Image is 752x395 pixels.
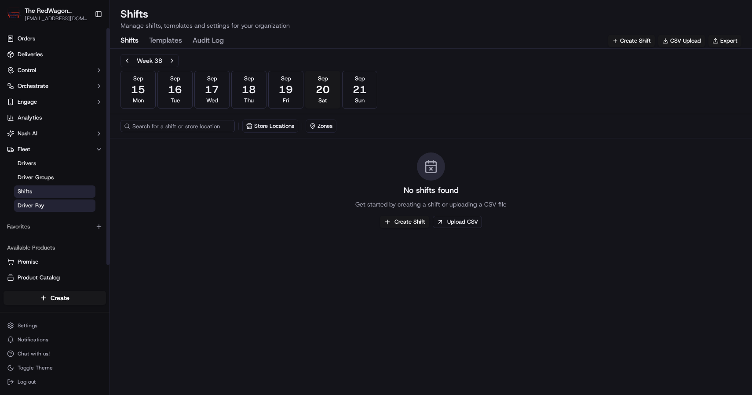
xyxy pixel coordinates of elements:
span: Thu [244,97,254,105]
span: The RedWagon Delivers [25,6,88,15]
button: Orchestrate [4,79,106,93]
button: Export [708,35,741,47]
span: Sep [318,75,328,83]
button: Control [4,63,106,77]
span: Sep [207,75,217,83]
button: Store Locations [242,120,298,133]
button: Sep18Thu [231,71,266,109]
span: [PERSON_NAME] [27,136,71,143]
a: Drivers [14,157,95,170]
button: Audit Log [193,33,224,48]
span: 21 [353,83,367,97]
span: Sep [244,75,254,83]
span: Create [51,294,69,302]
a: Driver Groups [14,171,95,184]
button: Toggle Theme [4,362,106,374]
div: We're available if you need us! [40,93,121,100]
button: Sep19Fri [268,71,303,109]
div: Start new chat [40,84,144,93]
button: Sep21Sun [342,71,377,109]
a: 💻API Documentation [71,193,145,209]
a: Deliveries [4,47,106,62]
span: Wed [206,97,218,105]
span: 15 [131,83,145,97]
button: Zones [306,120,336,132]
span: Sat [318,97,327,105]
button: Sep15Mon [120,71,156,109]
span: Control [18,66,36,74]
h1: Shifts [120,7,290,21]
button: Create [4,291,106,305]
button: Store Locations [243,120,298,132]
p: Manage shifts, templates and settings for your organization [120,21,290,30]
button: Sep16Tue [157,71,193,109]
div: Past conversations [9,114,59,121]
span: Drivers [18,159,36,167]
button: Start new chat [150,87,160,97]
button: See all [136,112,160,123]
div: Favorites [4,220,106,234]
span: Mon [133,97,144,105]
span: Promise [18,258,38,266]
a: Orders [4,32,106,46]
a: 📗Knowledge Base [5,193,71,209]
p: Welcome 👋 [9,35,160,49]
span: Analytics [18,114,42,122]
span: Orchestrate [18,82,48,90]
span: 16 [168,83,182,97]
span: Deliveries [18,51,43,58]
button: CSV Upload [658,35,705,47]
a: Analytics [4,111,106,125]
img: 1736555255976-a54dd68f-1ca7-489b-9aae-adbdc363a1c4 [18,137,25,144]
div: 📗 [9,197,16,204]
button: [EMAIL_ADDRESS][DOMAIN_NAME] [25,15,88,22]
span: • [73,136,76,143]
div: 💻 [74,197,81,204]
p: Get started by creating a shift or uploading a CSV file [355,200,507,209]
span: Fleet [18,145,30,153]
span: 18 [242,83,256,97]
span: Toggle Theme [18,364,53,371]
span: Sep [133,75,143,83]
img: 1736555255976-a54dd68f-1ca7-489b-9aae-adbdc363a1c4 [9,84,25,100]
span: Nash AI [18,130,37,138]
h3: No shifts found [404,184,459,196]
button: Sep17Wed [194,71,230,109]
span: Orders [18,35,35,43]
a: Shifts [14,185,95,198]
img: Liam S. [9,128,23,142]
button: Sep20Sat [305,71,340,109]
span: Notifications [18,336,48,343]
button: Zones [306,120,336,133]
span: Driver Groups [18,174,54,181]
span: Settings [18,322,37,329]
span: Shifts [18,188,32,196]
span: 17 [205,83,219,97]
span: Sep [355,75,365,83]
span: [DATE] [78,136,96,143]
span: API Documentation [83,196,141,205]
button: Engage [4,95,106,109]
span: [DATE] [78,160,96,167]
button: Promise [4,255,106,269]
button: Upload CSV [433,216,482,228]
a: Product Catalog [7,274,102,282]
button: Fleet [4,142,106,156]
button: Create Shift [380,216,429,228]
a: Promise [7,258,102,266]
span: Log out [18,378,36,385]
button: Log out [4,376,106,388]
button: Nash AI [4,127,106,141]
span: Product Catalog [18,274,60,282]
button: Product Catalog [4,271,106,285]
button: Templates [149,33,182,48]
a: Powered byPylon [62,217,106,225]
a: Driver Pay [14,199,95,212]
span: 19 [279,83,293,97]
span: 20 [316,83,330,97]
button: Next week [166,54,178,67]
button: Settings [4,319,106,332]
span: [PERSON_NAME] [27,160,71,167]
